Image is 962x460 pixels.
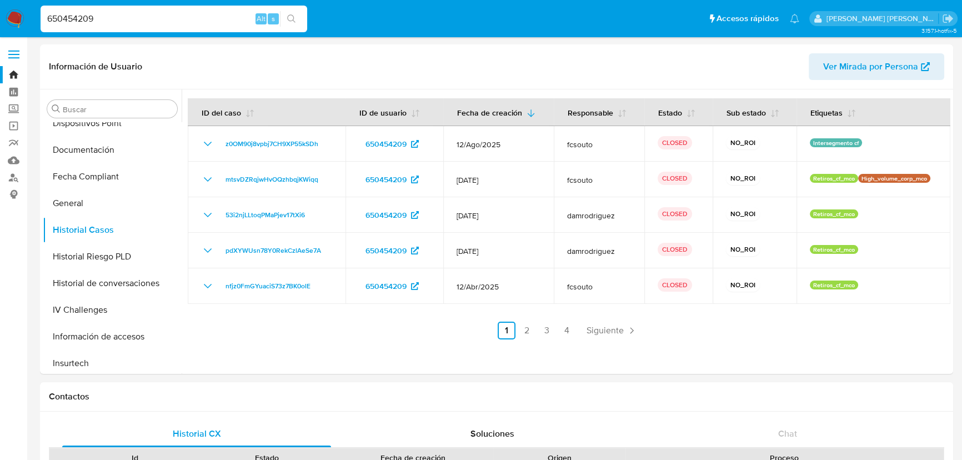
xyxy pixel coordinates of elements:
[257,13,265,24] span: Alt
[49,391,944,402] h1: Contactos
[942,13,954,24] a: Salir
[823,53,918,80] span: Ver Mirada por Persona
[717,13,779,24] span: Accesos rápidos
[43,270,182,297] button: Historial de conversaciones
[790,14,799,23] a: Notificaciones
[43,217,182,243] button: Historial Casos
[43,190,182,217] button: General
[809,53,944,80] button: Ver Mirada por Persona
[272,13,275,24] span: s
[43,297,182,323] button: IV Challenges
[43,350,182,377] button: Insurtech
[172,427,221,440] span: Historial CX
[778,427,797,440] span: Chat
[43,323,182,350] button: Información de accesos
[63,104,173,114] input: Buscar
[43,110,182,137] button: Dispositivos Point
[826,13,939,24] p: leonardo.alvarezortiz@mercadolibre.com.co
[280,11,303,27] button: search-icon
[52,104,61,113] button: Buscar
[43,163,182,190] button: Fecha Compliant
[43,243,182,270] button: Historial Riesgo PLD
[43,137,182,163] button: Documentación
[470,427,514,440] span: Soluciones
[41,12,307,26] input: Buscar usuario o caso...
[49,61,142,72] h1: Información de Usuario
